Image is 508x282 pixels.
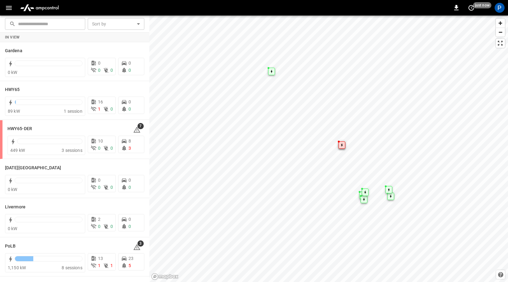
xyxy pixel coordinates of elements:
span: 0 [128,178,131,183]
span: 7 [137,123,144,129]
span: 0 [128,68,131,73]
div: Map marker [359,192,366,199]
div: Map marker [362,189,369,196]
h6: HWY65 [5,86,20,93]
a: Mapbox homepage [151,273,179,280]
span: 0 [98,68,100,73]
span: 8 [128,139,131,143]
span: 0 [98,146,100,151]
span: 89 kW [8,109,20,114]
h6: Karma Center [5,165,61,171]
span: 13 [98,256,103,261]
span: 0 [110,146,113,151]
img: ampcontrol.io logo [18,2,61,14]
span: 1 session [64,109,82,114]
canvas: Map [149,16,508,282]
button: Zoom in [496,19,505,28]
div: Map marker [387,193,394,200]
h6: Gardena [5,48,22,54]
span: 0 [98,185,100,190]
span: 0 [128,217,131,222]
span: 5 [128,263,131,268]
span: 3 [128,146,131,151]
span: 1,150 kW [8,265,26,270]
span: 449 kW [10,148,25,153]
span: 0 [98,178,100,183]
strong: In View [5,35,20,39]
div: Map marker [361,196,367,203]
div: Map marker [268,68,275,75]
span: 2 [98,217,100,222]
span: 0 [110,68,113,73]
h6: Livermore [5,204,26,211]
span: 0 [110,107,113,111]
span: 10 [98,139,103,143]
span: 8 sessions [62,265,82,270]
div: profile-icon [495,3,505,13]
span: 1 [110,263,113,268]
span: 16 [98,99,103,104]
span: 0 kW [8,226,17,231]
span: 3 sessions [62,148,82,153]
span: 0 [98,224,100,229]
span: 0 [110,224,113,229]
span: 0 [128,224,131,229]
button: set refresh interval [466,3,476,13]
span: 0 [128,107,131,111]
div: Map marker [385,186,392,193]
h6: PoLB [5,243,16,250]
span: 0 [110,185,113,190]
span: 0 [128,185,131,190]
span: 0 kW [8,70,17,75]
span: 23 [128,256,133,261]
div: Map marker [338,141,345,149]
span: just now [473,2,492,8]
button: Zoom out [496,28,505,37]
h6: HWY65-DER [7,125,32,132]
span: 0 [128,61,131,66]
span: 0 [128,99,131,104]
span: 3 [137,240,144,247]
span: 1 [98,107,100,111]
span: 0 kW [8,187,17,192]
span: 1 [98,263,100,268]
span: 0 [98,61,100,66]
